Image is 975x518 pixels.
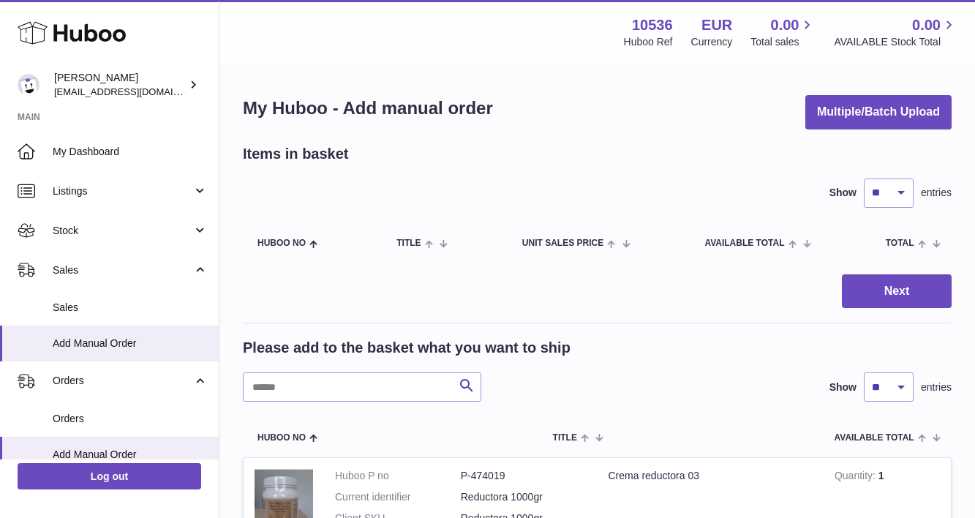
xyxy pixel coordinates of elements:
span: Total sales [750,35,816,49]
span: Orders [53,412,208,426]
a: 0.00 AVAILABLE Stock Total [834,15,957,49]
span: entries [921,186,952,200]
button: Multiple/Batch Upload [805,95,952,129]
h1: My Huboo - Add manual order [243,97,493,120]
span: Listings [53,184,192,198]
label: Show [829,380,857,394]
span: Title [396,239,421,248]
strong: 10536 [632,15,673,35]
span: entries [921,380,952,394]
dd: Reductora 1000gr [461,490,587,504]
span: AVAILABLE Stock Total [834,35,957,49]
span: 0.00 [771,15,799,35]
button: Next [842,274,952,309]
span: Total [886,239,914,248]
h2: Please add to the basket what you want to ship [243,338,571,358]
h2: Items in basket [243,144,349,164]
span: [EMAIL_ADDRESS][DOMAIN_NAME] [54,86,215,97]
a: Log out [18,463,201,489]
span: My Dashboard [53,145,208,159]
span: 0.00 [912,15,941,35]
span: Orders [53,374,192,388]
span: Unit Sales Price [522,239,603,248]
strong: EUR [701,15,732,35]
span: Add Manual Order [53,448,208,462]
span: Stock [53,224,192,238]
dd: P-474019 [461,469,587,483]
strong: Quantity [835,470,878,485]
span: Huboo no [257,433,306,443]
span: AVAILABLE Total [835,433,914,443]
img: riberoyepescamila@hotmail.com [18,74,39,96]
span: Title [553,433,577,443]
div: Currency [691,35,733,49]
dt: Huboo P no [335,469,461,483]
span: Add Manual Order [53,337,208,350]
span: Sales [53,301,208,315]
div: Huboo Ref [624,35,673,49]
span: Huboo no [257,239,306,248]
span: Sales [53,263,192,277]
label: Show [829,186,857,200]
span: AVAILABLE Total [704,239,784,248]
dt: Current identifier [335,490,461,504]
a: 0.00 Total sales [750,15,816,49]
div: [PERSON_NAME] [54,71,186,99]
